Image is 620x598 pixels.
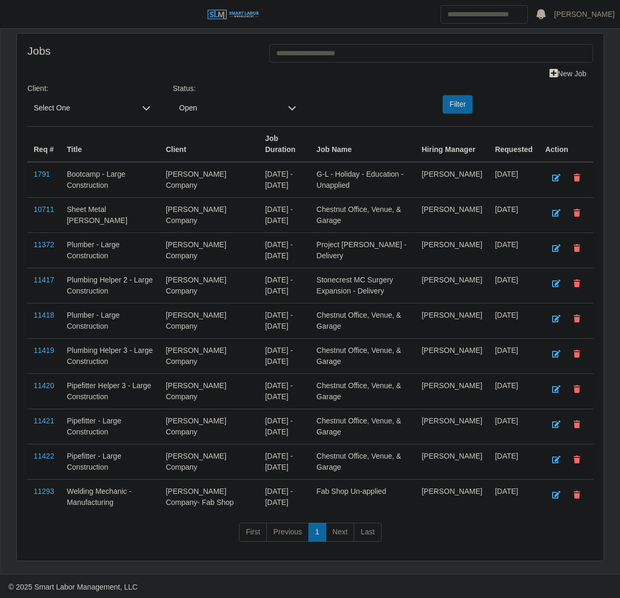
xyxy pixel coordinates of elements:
[207,9,259,21] img: SLM Logo
[159,480,259,515] td: [PERSON_NAME] Company- Fab Shop
[310,198,415,233] td: Chestnut Office, Venue, & Garage
[173,98,281,118] span: Open
[61,444,159,480] td: Pipefitter - Large Construction
[415,374,488,409] td: [PERSON_NAME]
[415,409,488,444] td: [PERSON_NAME]
[159,162,259,198] td: [PERSON_NAME] Company
[61,198,159,233] td: Sheet Metal [PERSON_NAME]
[310,127,415,163] th: Job Name
[34,346,54,354] a: 11419
[27,523,593,550] nav: pagination
[488,444,539,480] td: [DATE]
[34,276,54,284] a: 11417
[159,233,259,268] td: [PERSON_NAME] Company
[310,480,415,515] td: Fab Shop Un-applied
[308,523,326,542] a: 1
[34,311,54,319] a: 11418
[488,409,539,444] td: [DATE]
[159,339,259,374] td: [PERSON_NAME] Company
[415,198,488,233] td: [PERSON_NAME]
[310,268,415,303] td: Stonecrest MC Surgery Expansion - Delivery
[259,162,311,198] td: [DATE] - [DATE]
[488,127,539,163] th: Requested
[310,374,415,409] td: Chestnut Office, Venue, & Garage
[310,444,415,480] td: Chestnut Office, Venue, & Garage
[61,409,159,444] td: Pipefitter - Large Construction
[34,417,54,425] a: 11421
[8,583,137,591] span: © 2025 Smart Labor Management, LLC
[543,65,593,83] a: New Job
[488,233,539,268] td: [DATE]
[488,374,539,409] td: [DATE]
[61,268,159,303] td: Plumbing Helper 2 - Large Construction
[415,339,488,374] td: [PERSON_NAME]
[159,127,259,163] th: Client
[259,233,311,268] td: [DATE] - [DATE]
[415,444,488,480] td: [PERSON_NAME]
[173,83,196,94] label: Status:
[259,409,311,444] td: [DATE] - [DATE]
[27,44,254,57] h4: Jobs
[259,444,311,480] td: [DATE] - [DATE]
[310,303,415,339] td: Chestnut Office, Venue, & Garage
[159,268,259,303] td: [PERSON_NAME] Company
[488,339,539,374] td: [DATE]
[310,233,415,268] td: Project [PERSON_NAME] - Delivery
[61,233,159,268] td: Plumber - Large Construction
[415,162,488,198] td: [PERSON_NAME]
[259,480,311,515] td: [DATE] - [DATE]
[259,374,311,409] td: [DATE] - [DATE]
[554,9,615,20] a: [PERSON_NAME]
[415,233,488,268] td: [PERSON_NAME]
[34,170,50,178] a: 1791
[34,240,54,249] a: 11372
[159,198,259,233] td: [PERSON_NAME] Company
[259,303,311,339] td: [DATE] - [DATE]
[310,339,415,374] td: Chestnut Office, Venue, & Garage
[61,162,159,198] td: Bootcamp - Large Construction
[27,83,48,94] label: Client:
[488,162,539,198] td: [DATE]
[441,5,528,24] input: Search
[61,339,159,374] td: Plumbing Helper 3 - Large Construction
[488,480,539,515] td: [DATE]
[34,452,54,460] a: 11422
[415,127,488,163] th: Hiring Manager
[159,444,259,480] td: [PERSON_NAME] Company
[61,127,159,163] th: Title
[310,162,415,198] td: G-L - Holiday - Education - Unapplied
[27,98,136,118] span: Select One
[488,198,539,233] td: [DATE]
[34,205,54,214] a: 10711
[539,127,593,163] th: Action
[61,303,159,339] td: Plumber - Large Construction
[488,268,539,303] td: [DATE]
[415,480,488,515] td: [PERSON_NAME]
[259,198,311,233] td: [DATE] - [DATE]
[259,339,311,374] td: [DATE] - [DATE]
[443,95,473,114] button: Filter
[34,487,54,495] a: 11293
[61,480,159,515] td: Welding Mechanic - Manufacturing
[259,127,311,163] th: Job Duration
[415,303,488,339] td: [PERSON_NAME]
[259,268,311,303] td: [DATE] - [DATE]
[61,374,159,409] td: Pipefitter Helper 3 - Large Construction
[159,409,259,444] td: [PERSON_NAME] Company
[415,268,488,303] td: [PERSON_NAME]
[159,374,259,409] td: [PERSON_NAME] Company
[159,303,259,339] td: [PERSON_NAME] Company
[310,409,415,444] td: Chestnut Office, Venue, & Garage
[34,381,54,390] a: 11420
[488,303,539,339] td: [DATE]
[27,127,61,163] th: Req #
